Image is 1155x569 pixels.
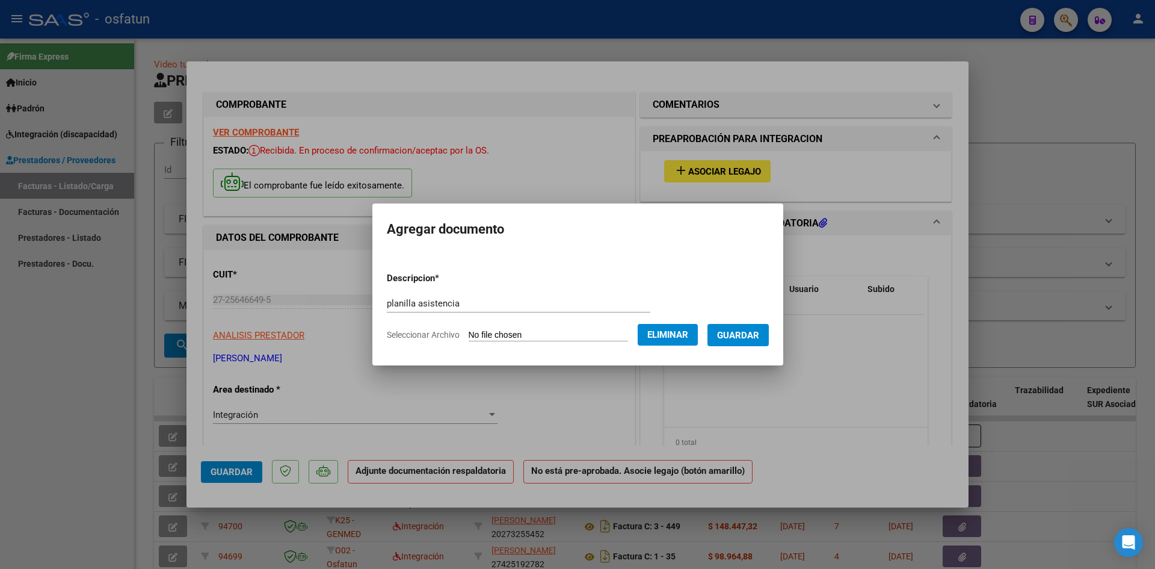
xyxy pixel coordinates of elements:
[387,330,460,340] span: Seleccionar Archivo
[1114,528,1143,557] div: Open Intercom Messenger
[717,330,759,341] span: Guardar
[387,272,502,285] p: Descripcion
[638,324,698,346] button: Eliminar
[707,324,769,346] button: Guardar
[647,329,688,340] span: Eliminar
[387,218,769,241] h2: Agregar documento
